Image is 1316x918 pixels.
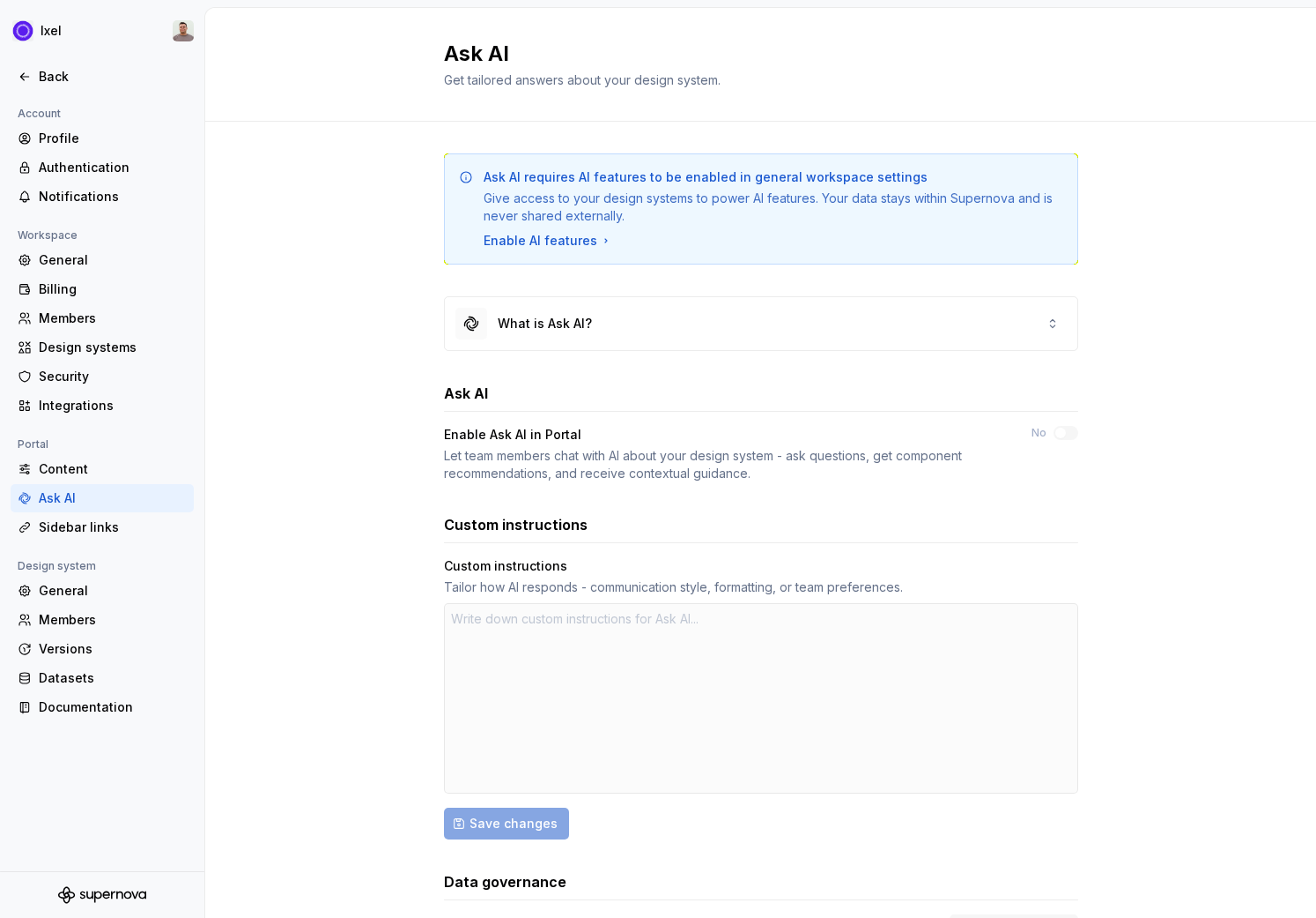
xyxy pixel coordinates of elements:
[11,455,194,483] a: Content
[41,22,62,40] div: Ixel
[39,611,187,629] div: Members
[11,153,194,182] a: Authentication
[4,11,201,50] button: IxelAlberto Roldán
[11,246,194,274] a: General
[11,225,85,246] div: Workspace
[39,339,187,356] div: Design systems
[498,315,592,332] div: What is Ask AI?
[11,484,194,512] a: Ask AI
[11,577,194,605] a: General
[11,183,194,211] a: Notifications
[173,20,194,41] img: Alberto Roldán
[58,886,146,904] svg: Supernova Logo
[11,556,103,577] div: Design system
[39,159,187,176] div: Authentication
[444,40,1057,68] h2: Ask AI
[11,333,194,362] a: Design systems
[11,664,194,692] a: Datasets
[444,447,1000,482] div: Let team members chat with AI about your design system - ask questions, get component recommendat...
[39,519,187,536] div: Sidebar links
[39,669,187,687] div: Datasets
[39,280,187,298] div: Billing
[39,489,187,507] div: Ask AI
[444,383,488,404] h3: Ask AI
[11,275,194,303] a: Billing
[11,304,194,332] a: Members
[11,513,194,541] a: Sidebar links
[484,190,1063,225] div: Give access to your design systems to power AI features. Your data stays within Supernova and is ...
[444,514,588,535] h3: Custom instructions
[39,640,187,658] div: Versions
[444,557,567,575] div: Custom instructions
[444,72,721,87] span: Get tailored answers about your design system.
[39,397,187,414] div: Integrations
[484,232,613,250] button: Enable AI features
[39,582,187,600] div: General
[11,434,55,455] div: Portal
[484,168,928,186] div: Ask AI requires AI features to be enabled in general workspace settings
[444,871,566,892] h3: Data governance
[11,693,194,721] a: Documentation
[39,68,187,86] div: Back
[39,251,187,269] div: General
[39,368,187,385] div: Security
[11,124,194,153] a: Profile
[39,130,187,147] div: Profile
[11,103,68,124] div: Account
[39,698,187,716] div: Documentation
[11,362,194,391] a: Security
[39,460,187,478] div: Content
[444,426,581,444] div: Enable Ask AI in Portal
[444,578,1078,596] div: Tailor how AI responds - communication style, formatting, or team preferences.
[11,635,194,663] a: Versions
[39,310,187,327] div: Members
[39,188,187,205] div: Notifications
[12,20,33,41] img: 868fd657-9a6c-419b-b302-5d6615f36a2c.png
[11,63,194,91] a: Back
[1031,426,1046,440] label: No
[11,392,194,420] a: Integrations
[11,606,194,634] a: Members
